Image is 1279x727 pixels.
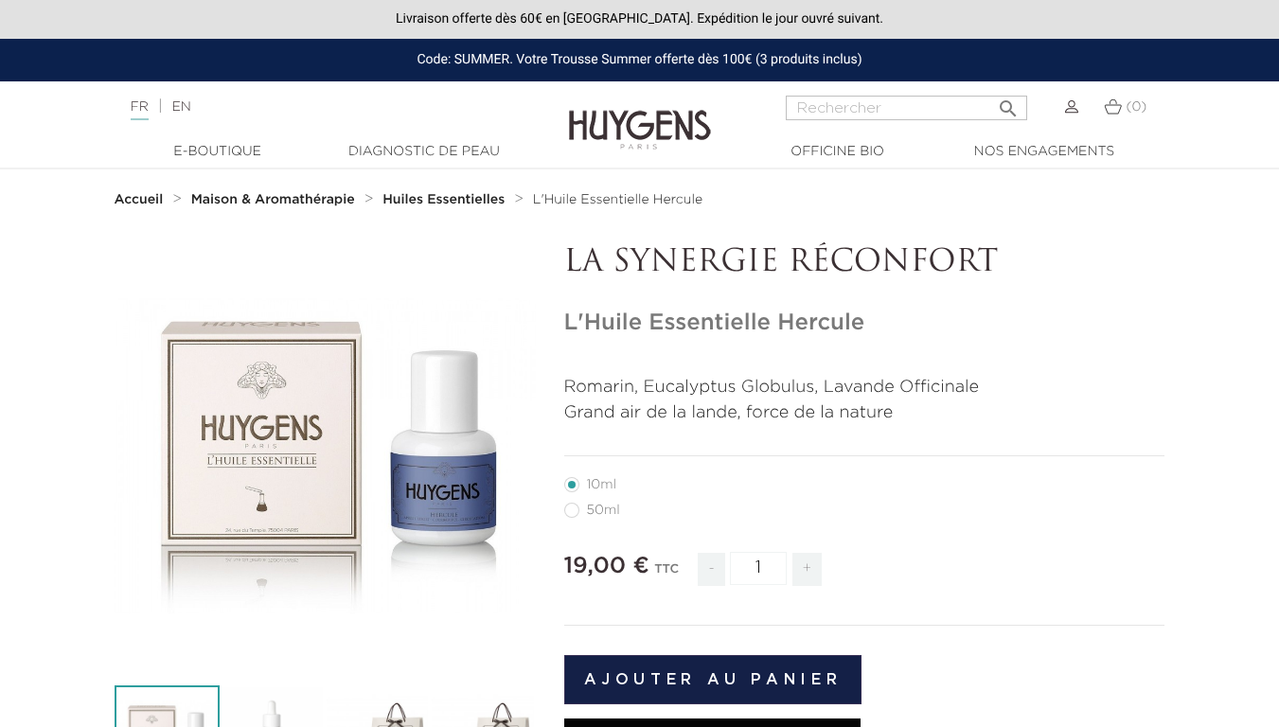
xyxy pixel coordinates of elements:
[564,503,643,518] label: 50ml
[950,142,1139,162] a: Nos engagements
[991,90,1025,115] button: 
[569,80,711,152] img: Huygens
[329,142,519,162] a: Diagnostic de peau
[533,192,702,207] a: L'Huile Essentielle Hercule
[191,192,360,207] a: Maison & Aromathérapie
[786,96,1027,120] input: Rechercher
[123,142,312,162] a: E-Boutique
[564,375,1165,400] p: Romarin, Eucalyptus Globulus, Lavande Officinale
[115,192,168,207] a: Accueil
[533,193,702,206] span: L'Huile Essentielle Hercule
[131,100,149,120] a: FR
[382,192,509,207] a: Huiles Essentielles
[743,142,933,162] a: Officine Bio
[1126,100,1146,114] span: (0)
[564,245,1165,281] p: LA SYNERGIE RÉCONFORT
[792,553,823,586] span: +
[654,549,679,600] div: TTC
[564,655,862,704] button: Ajouter au panier
[564,555,649,577] span: 19,00 €
[191,193,355,206] strong: Maison & Aromathérapie
[382,193,505,206] strong: Huiles Essentielles
[698,553,724,586] span: -
[564,400,1165,426] p: Grand air de la lande, force de la nature
[121,96,519,118] div: |
[115,193,164,206] strong: Accueil
[564,310,1165,337] h1: L'Huile Essentielle Hercule
[997,92,1020,115] i: 
[730,552,787,585] input: Quantité
[564,477,639,492] label: 10ml
[171,100,190,114] a: EN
